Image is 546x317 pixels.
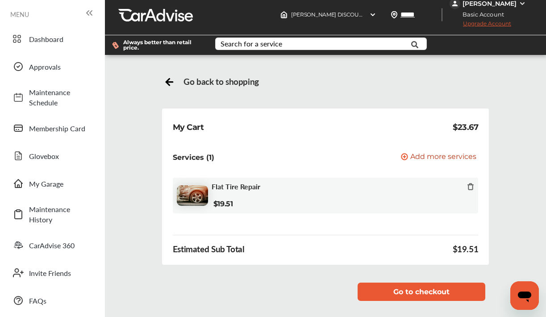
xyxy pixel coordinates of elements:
a: Dashboard [8,27,96,50]
span: Glovebox [29,151,92,161]
span: Always better than retail price. [123,40,201,50]
span: Flat Tire Repair [212,182,260,191]
span: Upgrade Account [450,20,511,31]
span: Approvals [29,62,92,72]
span: Membership Card [29,123,92,133]
span: FAQs [29,296,92,306]
div: $19.51 [453,244,479,254]
b: $19.51 [213,200,233,208]
div: Estimated Sub Total [173,244,245,254]
a: Maintenance Schedule [8,83,96,112]
a: Approvals [8,55,96,78]
span: Go back to shopping [183,76,259,87]
button: Go to checkout [358,283,485,301]
iframe: Button to launch messaging window [510,281,539,310]
span: CarAdvise 360 [29,240,92,250]
a: Membership Card [8,117,96,140]
span: Basic Account [450,10,511,19]
img: location_vector.a44bc228.svg [391,11,398,18]
a: Maintenance History [8,200,96,229]
a: My Garage [8,172,96,195]
span: Maintenance History [29,204,92,225]
a: Invite Friends [8,261,96,284]
img: dollor_label_vector.a70140d1.svg [112,42,119,49]
img: header-home-logo.8d720a4f.svg [280,11,288,18]
a: Glovebox [8,144,96,167]
a: FAQs [8,289,96,312]
a: Add more services [401,153,478,162]
span: Maintenance Schedule [29,87,92,108]
span: Invite Friends [29,268,92,278]
div: Search for a service [221,40,282,47]
span: [PERSON_NAME] DISCOUNT TIRE #523 135415 , [STREET_ADDRESS] BALA CYNWYD , PA 19004 [291,11,529,18]
p: Services (1) [173,153,214,162]
span: Add more services [410,153,476,162]
a: CarAdvise 360 [8,234,96,257]
img: header-divider.bc55588e.svg [442,8,442,21]
img: flat-tire-repair-thumb.jpg [177,185,208,206]
button: Add more services [401,153,476,162]
span: Dashboard [29,34,92,44]
img: header-down-arrow.9dd2ce7d.svg [369,11,376,18]
span: MENU [10,11,29,18]
span: My Garage [29,179,92,189]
